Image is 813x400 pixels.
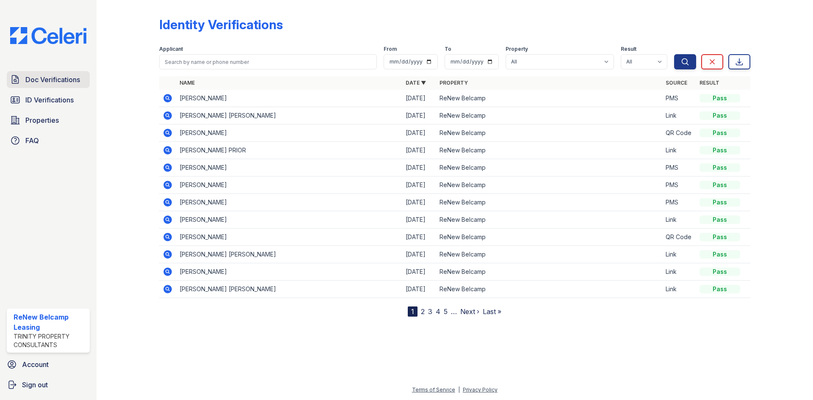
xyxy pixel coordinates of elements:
td: [PERSON_NAME] [PERSON_NAME] [176,246,402,263]
div: 1 [408,306,418,317]
div: Trinity Property Consultants [14,332,86,349]
a: Doc Verifications [7,71,90,88]
td: [DATE] [402,194,436,211]
div: Pass [700,146,740,154]
td: PMS [662,194,696,211]
a: 2 [421,307,425,316]
td: [PERSON_NAME] [PERSON_NAME] [176,107,402,124]
label: Result [621,46,636,52]
a: Sign out [3,376,93,393]
td: ReNew Belcamp [436,194,662,211]
a: 4 [436,307,440,316]
div: Pass [700,215,740,224]
a: FAQ [7,132,90,149]
div: Pass [700,181,740,189]
span: ID Verifications [25,95,74,105]
td: PMS [662,159,696,177]
td: ReNew Belcamp [436,107,662,124]
span: Account [22,359,49,370]
span: … [451,306,457,317]
div: Pass [700,163,740,172]
td: QR Code [662,124,696,142]
div: Pass [700,198,740,207]
td: [DATE] [402,107,436,124]
div: Pass [700,111,740,120]
div: | [458,386,460,393]
td: ReNew Belcamp [436,229,662,246]
td: ReNew Belcamp [436,90,662,107]
a: Privacy Policy [463,386,498,393]
td: PMS [662,177,696,194]
a: Next › [460,307,479,316]
td: Link [662,107,696,124]
td: [PERSON_NAME] [176,124,402,142]
td: [DATE] [402,124,436,142]
td: [DATE] [402,159,436,177]
td: QR Code [662,229,696,246]
img: CE_Logo_Blue-a8612792a0a2168367f1c8372b55b34899dd931a85d93a1a3d3e32e68fde9ad4.png [3,27,93,44]
td: ReNew Belcamp [436,124,662,142]
td: [DATE] [402,142,436,159]
td: [PERSON_NAME] [176,194,402,211]
label: To [445,46,451,52]
td: [PERSON_NAME] PRIOR [176,142,402,159]
label: Property [506,46,528,52]
span: Doc Verifications [25,74,80,85]
a: Properties [7,112,90,129]
td: [DATE] [402,211,436,229]
a: Terms of Service [412,386,455,393]
td: Link [662,142,696,159]
div: Pass [700,129,740,137]
td: [PERSON_NAME] [176,90,402,107]
input: Search by name or phone number [159,54,377,69]
label: Applicant [159,46,183,52]
td: ReNew Belcamp [436,142,662,159]
a: Account [3,356,93,373]
span: FAQ [25,135,39,146]
td: ReNew Belcamp [436,263,662,281]
div: Pass [700,250,740,259]
td: ReNew Belcamp [436,281,662,298]
a: Source [666,80,687,86]
td: ReNew Belcamp [436,246,662,263]
a: 5 [444,307,448,316]
td: [PERSON_NAME] [176,177,402,194]
div: Pass [700,268,740,276]
span: Properties [25,115,59,125]
div: Pass [700,285,740,293]
a: Result [700,80,719,86]
td: [DATE] [402,229,436,246]
td: [DATE] [402,281,436,298]
td: [PERSON_NAME] [176,211,402,229]
a: Property [440,80,468,86]
td: [PERSON_NAME] [176,159,402,177]
a: Last » [483,307,501,316]
td: [DATE] [402,263,436,281]
a: Name [180,80,195,86]
td: [DATE] [402,90,436,107]
div: ReNew Belcamp Leasing [14,312,86,332]
div: Identity Verifications [159,17,283,32]
td: [DATE] [402,177,436,194]
td: [PERSON_NAME] [176,263,402,281]
td: [PERSON_NAME] [176,229,402,246]
td: Link [662,263,696,281]
td: ReNew Belcamp [436,211,662,229]
a: 3 [428,307,432,316]
td: Link [662,211,696,229]
td: PMS [662,90,696,107]
td: [DATE] [402,246,436,263]
a: ID Verifications [7,91,90,108]
td: [PERSON_NAME] [PERSON_NAME] [176,281,402,298]
div: Pass [700,94,740,102]
label: From [384,46,397,52]
td: Link [662,246,696,263]
a: Date ▼ [406,80,426,86]
div: Pass [700,233,740,241]
td: ReNew Belcamp [436,159,662,177]
td: ReNew Belcamp [436,177,662,194]
span: Sign out [22,380,48,390]
td: Link [662,281,696,298]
